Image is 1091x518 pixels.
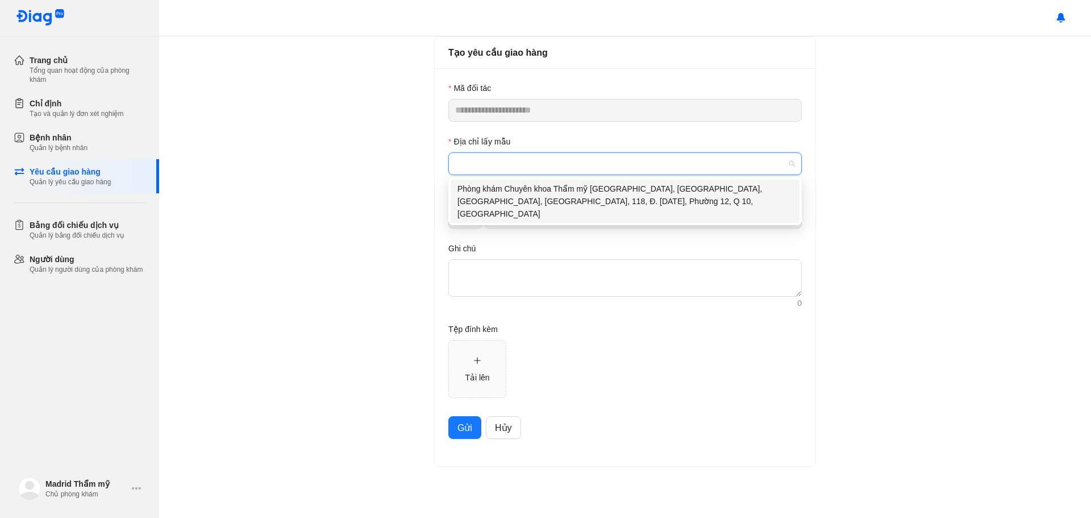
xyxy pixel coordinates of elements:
[30,66,145,84] div: Tổng quan hoạt động của phòng khám
[16,9,65,27] img: logo
[30,265,143,274] div: Quản lý người dùng của phòng khám
[18,477,41,500] img: logo
[448,242,476,255] label: Ghi chú
[30,231,124,240] div: Quản lý bảng đối chiếu dịch vụ
[448,416,481,439] button: Gửi
[30,143,88,152] div: Quản lý bệnh nhân
[30,98,123,109] div: Chỉ định
[30,109,123,118] div: Tạo và quản lý đơn xét nghiệm
[465,371,489,384] div: Tải lên
[30,132,88,143] div: Bệnh nhân
[495,421,512,435] span: Hủy
[30,55,145,66] div: Trang chủ
[486,416,521,439] button: Hủy
[30,177,111,187] div: Quản lý yêu cầu giao hàng
[30,166,111,177] div: Yêu cầu giao hàng
[45,478,127,490] div: Madrid Thẩm mỹ
[30,254,143,265] div: Người dùng
[457,421,472,435] span: Gửi
[473,357,481,364] span: plus
[457,183,793,220] div: Phòng khám Chuyên khoa Thẩm mỹ [GEOGRAPHIC_DATA], [GEOGRAPHIC_DATA], [GEOGRAPHIC_DATA], [GEOGRAPH...
[45,490,127,499] div: Chủ phòng khám
[30,219,124,231] div: Bảng đối chiếu dịch vụ
[448,323,498,335] label: Tệp đính kèm
[449,341,506,397] span: plusTải lên
[448,135,510,148] label: Địa chỉ lấy mẫu
[451,180,799,223] div: Phòng khám Chuyên khoa Thẩm mỹ MADRID, Nhà Số 36, Đường 8, KDC Hà Đô, 118, Đ. 3 Tháng 2, Phường 1...
[448,45,802,60] div: Tạo yêu cầu giao hàng
[448,82,491,94] label: Mã đối tác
